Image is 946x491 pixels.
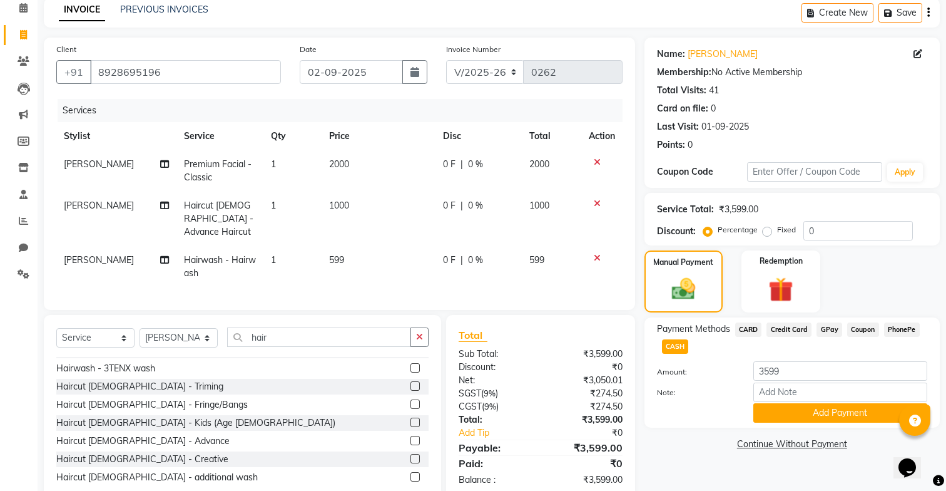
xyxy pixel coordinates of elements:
span: [PERSON_NAME] [64,254,134,266]
span: PhonePe [884,323,920,337]
label: Note: [648,387,744,398]
label: Amount: [648,366,744,378]
button: Save [878,3,922,23]
div: Haircut [DEMOGRAPHIC_DATA] - Fringe/Bangs [56,398,248,411]
div: Last Visit: [657,120,699,133]
div: Balance : [449,473,541,487]
label: Redemption [760,256,803,267]
span: 599 [529,254,544,266]
img: _gift.svg [761,274,801,305]
label: Percentage [718,224,758,235]
div: 0 [688,138,693,152]
span: Hairwash - Hairwash [184,254,256,279]
span: 1 [271,200,276,211]
div: Net: [449,374,541,387]
div: ₹3,599.00 [541,440,632,455]
span: GPay [816,323,842,337]
iframe: chat widget [893,441,933,478]
div: Haircut [DEMOGRAPHIC_DATA] - Advance [56,435,230,448]
th: Service [176,122,264,150]
input: Search by Name/Mobile/Email/Code [90,60,281,84]
label: Date [300,44,317,55]
div: Haircut [DEMOGRAPHIC_DATA] - Creative [56,453,228,466]
span: Haircut [DEMOGRAPHIC_DATA] - Advance Haircut [184,200,253,237]
div: ₹0 [541,456,632,471]
div: 0 [711,102,716,115]
span: 1 [271,158,276,170]
div: ₹3,599.00 [541,413,632,426]
div: Membership: [657,66,711,79]
span: Total [459,329,487,342]
div: Total: [449,413,541,426]
span: CGST [459,401,482,412]
div: ₹3,599.00 [541,348,632,361]
div: Name: [657,48,685,61]
th: Total [522,122,581,150]
th: Qty [263,122,322,150]
span: [PERSON_NAME] [64,158,134,170]
a: [PERSON_NAME] [688,48,758,61]
div: Points: [657,138,685,152]
input: Amount [753,361,927,381]
label: Manual Payment [653,257,713,268]
a: PREVIOUS INVOICES [120,4,208,15]
th: Price [322,122,435,150]
a: Add Tip [449,426,556,440]
label: Invoice Number [446,44,501,55]
span: | [460,199,463,212]
span: CASH [662,339,689,354]
span: Coupon [847,323,879,337]
div: Total Visits: [657,84,706,97]
span: 2000 [529,158,549,170]
div: Sub Total: [449,348,541,361]
label: Fixed [777,224,796,235]
span: 0 % [468,199,483,212]
span: 9% [484,388,496,398]
div: Payable: [449,440,541,455]
div: ₹274.50 [541,400,632,413]
span: SGST [459,388,481,399]
img: _cash.svg [664,276,703,302]
div: ₹0 [556,426,632,440]
div: Service Total: [657,203,714,216]
span: | [460,158,463,171]
th: Action [581,122,623,150]
div: Services [58,99,632,122]
span: Premium Facial - Classic [184,158,252,183]
span: 1 [271,254,276,266]
div: Haircut [DEMOGRAPHIC_DATA] - additional wash [56,471,258,484]
input: Add Note [753,383,927,402]
div: 01-09-2025 [701,120,749,133]
th: Stylist [56,122,176,150]
span: 9% [484,401,496,411]
label: Client [56,44,76,55]
span: Credit Card [766,323,811,337]
div: Card on file: [657,102,708,115]
div: ( ) [449,387,541,400]
input: Enter Offer / Coupon Code [747,162,882,182]
span: [PERSON_NAME] [64,200,134,211]
a: Continue Without Payment [647,438,937,451]
span: 599 [329,254,344,266]
div: ( ) [449,400,541,413]
span: Payment Methods [657,323,730,336]
span: 1000 [529,200,549,211]
input: Search or Scan [227,328,411,347]
div: ₹0 [541,361,632,374]
span: 1000 [329,200,349,211]
div: Paid: [449,456,541,471]
button: Add Payment [753,403,927,423]
div: ₹3,599.00 [541,473,632,487]
div: Discount: [449,361,541,374]
div: Coupon Code [657,165,747,178]
div: Hairwash - 3TENX wash [56,362,155,375]
button: Create New [801,3,873,23]
span: 0 F [443,254,455,267]
span: 0 F [443,199,455,212]
button: Apply [887,163,923,182]
div: No Active Membership [657,66,927,79]
div: 41 [709,84,719,97]
span: 2000 [329,158,349,170]
div: ₹274.50 [541,387,632,400]
span: 0 F [443,158,455,171]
